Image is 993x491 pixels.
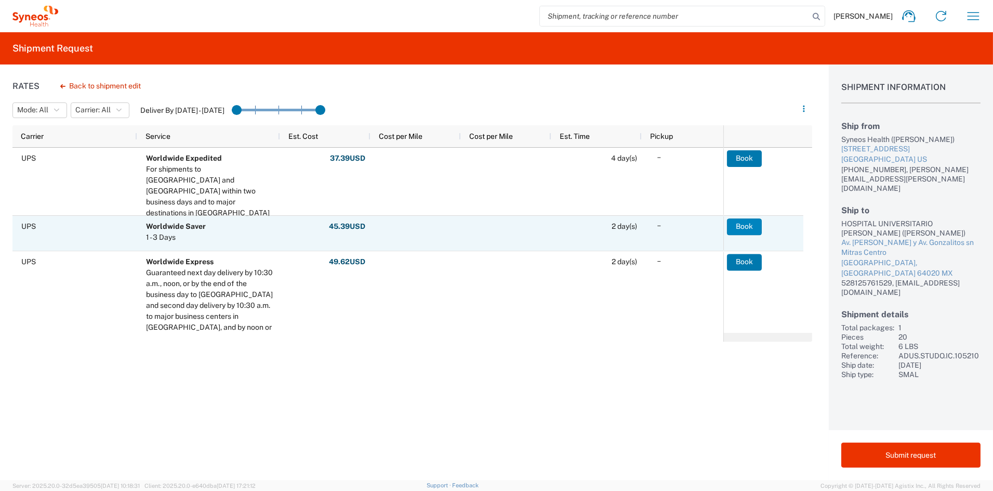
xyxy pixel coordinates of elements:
div: SMAL [898,370,981,379]
button: Book [727,218,762,235]
strong: 45.39 USD [329,222,365,231]
button: 45.39USD [328,218,366,235]
strong: 37.39 USD [330,153,365,163]
b: Worldwide Saver [146,222,206,230]
a: Support [427,482,453,488]
div: [GEOGRAPHIC_DATA] US [841,154,981,165]
h1: Rates [12,81,39,91]
span: 2 day(s) [612,222,637,230]
span: 4 day(s) [611,154,637,162]
div: HOSPITAL UNIVERSITARIO [PERSON_NAME] ([PERSON_NAME]) [841,219,981,238]
span: UPS [21,222,36,230]
span: Pickup [650,132,673,140]
label: Deliver By [DATE] - [DATE] [140,106,224,115]
a: Av. [PERSON_NAME] y Av. Gonzalitos sn Mitras Centro[GEOGRAPHIC_DATA], [GEOGRAPHIC_DATA] 64020 MX [841,238,981,278]
h1: Shipment Information [841,82,981,104]
h2: Ship to [841,205,981,215]
div: [PHONE_NUMBER], [PERSON_NAME][EMAIL_ADDRESS][PERSON_NAME][DOMAIN_NAME] [841,165,981,193]
div: 6 LBS [898,342,981,351]
span: [DATE] 17:21:12 [217,483,256,489]
div: [DATE] [898,360,981,370]
span: Server: 2025.20.0-32d5ea39505 [12,483,140,489]
button: Mode: All [12,102,67,118]
span: Copyright © [DATE]-[DATE] Agistix Inc., All Rights Reserved [820,481,981,490]
div: [GEOGRAPHIC_DATA], [GEOGRAPHIC_DATA] 64020 MX [841,258,981,278]
div: Pieces [841,332,894,342]
div: 1 [898,323,981,332]
a: Feedback [452,482,479,488]
div: Av. [PERSON_NAME] y Av. Gonzalitos sn Mitras Centro [841,238,981,258]
span: Mode: All [17,105,48,115]
span: 2 day(s) [612,257,637,266]
div: Total weight: [841,342,894,351]
span: Client: 2025.20.0-e640dba [144,483,256,489]
span: [DATE] 10:18:31 [101,483,140,489]
span: Cost per Mile [469,132,513,140]
strong: 49.62 USD [329,257,365,267]
div: 1 - 3 Days [146,232,206,243]
span: Cost per Mile [379,132,422,140]
span: Service [145,132,170,140]
button: 37.39USD [329,150,366,167]
h2: Shipment Request [12,42,93,55]
h2: Shipment details [841,309,981,319]
div: Guaranteed next day delivery by 10:30 a.m., noon, or by the end of the business day to Canada and... [146,267,275,355]
div: 20 [898,332,981,342]
span: UPS [21,257,36,266]
div: Ship type: [841,370,894,379]
div: Syneos Health ([PERSON_NAME]) [841,135,981,144]
button: Book [727,254,762,270]
span: Est. Cost [288,132,318,140]
span: UPS [21,154,36,162]
span: [PERSON_NAME] [833,11,893,21]
span: Est. Time [560,132,590,140]
div: For shipments to Canada and Mexico within two business days and to major destinations in Europe a... [146,164,275,240]
div: [STREET_ADDRESS] [841,144,981,154]
button: Submit request [841,443,981,468]
div: ADUS.STUDO.IC.105210 [898,351,981,360]
div: Reference: [841,351,894,360]
a: [STREET_ADDRESS][GEOGRAPHIC_DATA] US [841,144,981,164]
div: Ship date: [841,360,894,370]
span: Carrier [21,132,44,140]
div: 528125761529, [EMAIL_ADDRESS][DOMAIN_NAME] [841,278,981,297]
div: Total packages: [841,323,894,332]
span: Carrier: All [75,105,111,115]
button: 49.62USD [328,254,366,270]
h2: Ship from [841,121,981,131]
button: Back to shipment edit [52,77,149,95]
b: Worldwide Express [146,257,214,266]
input: Shipment, tracking or reference number [540,6,809,26]
button: Carrier: All [71,102,129,118]
button: Book [727,150,762,167]
b: Worldwide Expedited [146,154,222,162]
